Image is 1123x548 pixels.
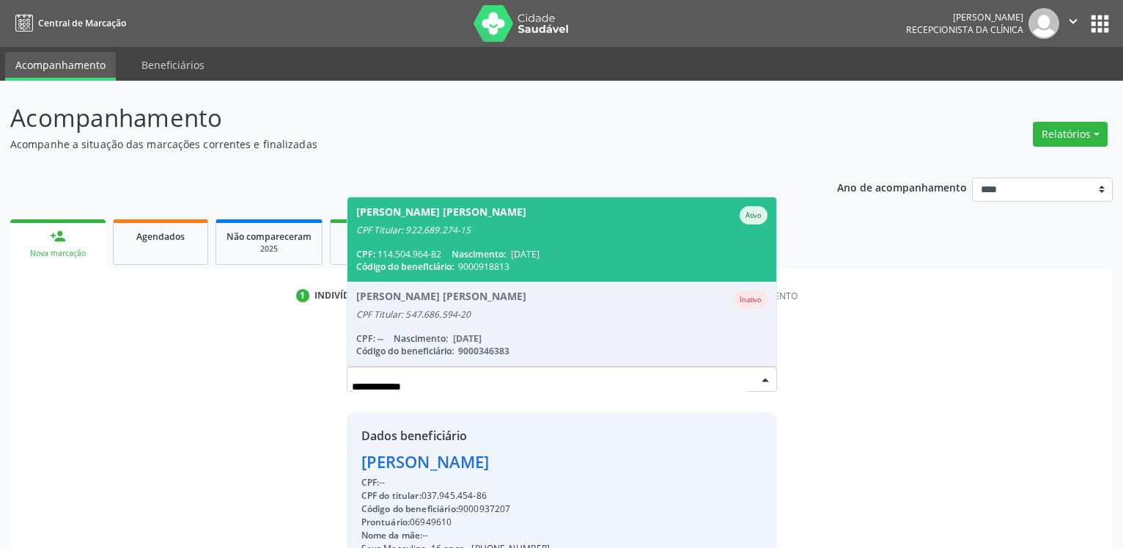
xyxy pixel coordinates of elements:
div: -- [361,529,551,542]
div: -- [361,476,551,489]
span: Central de Marcação [38,17,126,29]
a: Beneficiários [131,52,215,78]
div: Dados beneficiário [361,427,551,445]
div: 1 [296,289,309,302]
span: CPF: [356,248,375,260]
div: Nova marcação [21,248,95,259]
small: Ativo [745,211,762,220]
div: 2025 [341,244,414,255]
span: 9000918813 [458,260,509,273]
span: Código do beneficiário: [356,260,454,273]
p: Ano de acompanhamento [837,178,967,196]
p: Acompanhe a situação das marcações correntes e finalizadas [10,136,782,152]
span: Código do beneficiário: [361,503,458,515]
span: Agendados [136,230,185,243]
div: [PERSON_NAME] [PERSON_NAME] [356,206,526,224]
div: 9000937207 [361,503,551,516]
p: Acompanhamento [10,100,782,136]
span: CPF do titular: [361,489,421,502]
span: Nascimento: [452,248,506,260]
div: 114.504.964-82 [356,248,767,260]
div: person_add [50,228,66,244]
div: Indivíduo [314,289,364,302]
div: [PERSON_NAME] [361,450,551,474]
i:  [1065,13,1081,29]
div: [PERSON_NAME] [906,11,1023,23]
a: Acompanhamento [5,52,116,81]
div: CPF Titular: 922.689.274-15 [356,224,767,236]
span: Recepcionista da clínica [906,23,1023,36]
span: [DATE] [511,248,540,260]
div: 037.945.454-86 [361,489,551,503]
button: apps [1087,11,1113,37]
div: 2025 [227,244,312,255]
button:  [1059,8,1087,39]
span: Prontuário: [361,516,410,528]
img: img [1028,8,1059,39]
span: CPF: [361,476,380,489]
button: Relatórios [1033,122,1108,147]
a: Central de Marcação [10,11,126,35]
span: Nome da mãe: [361,529,423,541]
div: 06949610 [361,516,551,529]
span: Não compareceram [227,230,312,243]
